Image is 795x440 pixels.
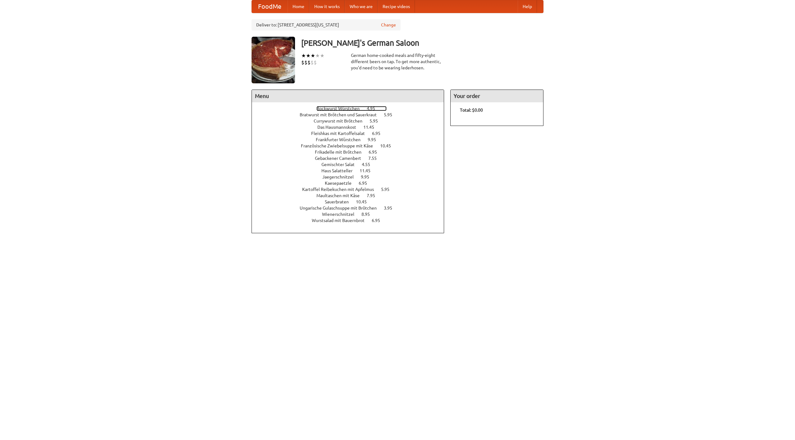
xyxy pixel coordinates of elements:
[315,150,388,155] a: Frikadelle mit Brötchen 6.95
[288,0,309,13] a: Home
[306,52,311,59] li: ★
[321,162,382,167] a: Gemischter Salat 4.55
[316,137,367,142] span: Frankfurter Würstchen
[312,218,371,223] span: Wurstsalad mit Bauernbrot
[317,125,386,130] a: Das Hausmannskost 11.45
[363,125,380,130] span: 11.45
[312,218,392,223] a: Wurstsalad mit Bauernbrot 6.95
[311,131,371,136] span: Fleishkas mit Kartoffelsalat
[460,108,483,113] b: Total: $0.00
[314,59,317,66] li: $
[300,112,383,117] span: Bratwurst mit Brötchen und Sauerkraut
[314,118,369,123] span: Currywurst mit Brötchen
[345,0,378,13] a: Who we are
[314,118,389,123] a: Currywurst mit Brötchen 5.95
[315,52,320,59] li: ★
[316,137,388,142] a: Frankfurter Würstchen 9.95
[252,0,288,13] a: FoodMe
[362,162,376,167] span: 4.55
[361,212,376,217] span: 8.95
[321,168,382,173] a: Haus Salatteller 11.45
[315,156,367,161] span: Gebackener Camenbert
[252,90,444,102] h4: Menu
[301,52,306,59] li: ★
[301,143,379,148] span: Französische Zwiebelsuppe mit Käse
[378,0,415,13] a: Recipe videos
[320,52,325,59] li: ★
[322,174,381,179] a: Jaegerschnitzel 9.95
[372,218,386,223] span: 6.95
[300,206,383,211] span: Ungarische Gulaschsuppe mit Brötchen
[368,156,383,161] span: 7.55
[325,181,379,186] a: Kaesepaetzle 6.95
[380,143,397,148] span: 10.45
[316,193,366,198] span: Maultaschen mit Käse
[384,112,398,117] span: 5.95
[301,59,304,66] li: $
[316,193,387,198] a: Maultaschen mit Käse 7.95
[252,19,401,30] div: Deliver to: [STREET_ADDRESS][US_STATE]
[381,187,396,192] span: 5.95
[302,187,380,192] span: Kartoffel Reibekuchen mit Apfelmus
[367,106,381,111] span: 4.95
[351,52,444,71] div: German home-cooked meals and fifty-eight different beers on tap. To get more authentic, you'd nee...
[322,212,361,217] span: Wienerschnitzel
[300,206,404,211] a: Ungarische Gulaschsuppe mit Brötchen 3.95
[360,168,377,173] span: 11.45
[316,106,387,111] a: Bockwurst Würstchen 4.95
[307,59,311,66] li: $
[301,143,402,148] a: Französische Zwiebelsuppe mit Käse 10.45
[356,199,373,204] span: 10.45
[325,181,358,186] span: Kaesepaetzle
[372,131,387,136] span: 6.95
[315,156,388,161] a: Gebackener Camenbert 7.55
[322,174,360,179] span: Jaegerschnitzel
[369,150,383,155] span: 6.95
[451,90,543,102] h4: Your order
[311,52,315,59] li: ★
[311,131,392,136] a: Fleishkas mit Kartoffelsalat 6.95
[316,106,366,111] span: Bockwurst Würstchen
[252,37,295,83] img: angular.jpg
[321,168,359,173] span: Haus Salatteller
[301,37,543,49] h3: [PERSON_NAME]'s German Saloon
[311,59,314,66] li: $
[317,125,362,130] span: Das Hausmannskost
[321,162,361,167] span: Gemischter Salat
[325,199,378,204] a: Sauerbraten 10.45
[325,199,355,204] span: Sauerbraten
[370,118,384,123] span: 5.95
[368,137,382,142] span: 9.95
[367,193,381,198] span: 7.95
[518,0,537,13] a: Help
[304,59,307,66] li: $
[309,0,345,13] a: How it works
[302,187,401,192] a: Kartoffel Reibekuchen mit Apfelmus 5.95
[322,212,381,217] a: Wienerschnitzel 8.95
[300,112,404,117] a: Bratwurst mit Brötchen und Sauerkraut 5.95
[381,22,396,28] a: Change
[384,206,398,211] span: 3.95
[361,174,375,179] span: 9.95
[315,150,368,155] span: Frikadelle mit Brötchen
[359,181,373,186] span: 6.95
